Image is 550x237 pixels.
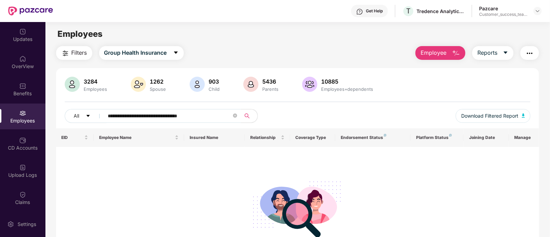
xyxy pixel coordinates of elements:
[83,78,109,85] div: 3284
[356,8,363,15] img: svg+xml;base64,PHN2ZyBpZD0iSGVscC0zMngzMiIgeG1sbnM9Imh0dHA6Ly93d3cudzMub3JnLzIwMDAvc3ZnIiB3aWR0aD...
[8,7,53,15] img: New Pazcare Logo
[416,8,465,14] div: Tredence Analytics Solutions Private Limited
[241,113,254,119] span: search
[19,55,26,62] img: svg+xml;base64,PHN2ZyBpZD0iSG9tZSIgeG1sbnM9Imh0dHA6Ly93d3cudzMub3JnLzIwMDAvc3ZnIiB3aWR0aD0iMjAiIG...
[341,135,405,140] div: Endorsement Status
[19,191,26,198] img: svg+xml;base64,PHN2ZyBpZD0iQ2xhaW0iIHhtbG5zPSJodHRwOi8vd3d3LnczLm9yZy8yMDAwL3N2ZyIgd2lkdGg9IjIwIi...
[94,128,184,147] th: Employee Name
[479,12,527,17] div: Customer_success_team_lead
[526,49,534,57] img: svg+xml;base64,PHN2ZyB4bWxucz0iaHR0cDovL3d3dy53My5vcmcvMjAwMC9zdmciIHdpZHRoPSIyNCIgaGVpZ2h0PSIyNC...
[503,50,508,56] span: caret-down
[461,112,518,120] span: Download Filtered Report
[208,86,221,92] div: Child
[65,109,107,123] button: Allcaret-down
[62,135,83,140] span: EID
[472,46,514,60] button: Reportscaret-down
[184,128,244,147] th: Insured Name
[7,221,14,228] img: svg+xml;base64,PHN2ZyBpZD0iU2V0dGluZy0yMHgyMCIgeG1sbnM9Imh0dHA6Ly93d3cudzMub3JnLzIwMDAvc3ZnIiB3aW...
[56,128,94,147] th: EID
[416,135,458,140] div: Platform Status
[241,109,258,123] button: search
[65,77,80,92] img: svg+xml;base64,PHN2ZyB4bWxucz0iaHR0cDovL3d3dy53My5vcmcvMjAwMC9zdmciIHhtbG5zOnhsaW5rPSJodHRwOi8vd3...
[261,86,280,92] div: Parents
[366,8,383,14] div: Get Help
[535,8,540,14] img: svg+xml;base64,PHN2ZyBpZD0iRHJvcGRvd24tMzJ4MzIiIHhtbG5zPSJodHRwOi8vd3d3LnczLm9yZy8yMDAwL3N2ZyIgd2...
[19,110,26,117] img: svg+xml;base64,PHN2ZyBpZD0iRW1wbG95ZWVzIiB4bWxucz0iaHR0cDovL3d3dy53My5vcmcvMjAwMC9zdmciIHdpZHRoPS...
[72,49,87,57] span: Filters
[19,28,26,35] img: svg+xml;base64,PHN2ZyBpZD0iVXBkYXRlZCIgeG1sbnM9Imh0dHA6Ly93d3cudzMub3JnLzIwMDAvc3ZnIiB3aWR0aD0iMj...
[243,77,258,92] img: svg+xml;base64,PHN2ZyB4bWxucz0iaHR0cDovL3d3dy53My5vcmcvMjAwMC9zdmciIHhtbG5zOnhsaW5rPSJodHRwOi8vd3...
[245,128,290,147] th: Relationship
[290,128,336,147] th: Coverage Type
[421,49,446,57] span: Employee
[320,86,375,92] div: Employees+dependents
[99,46,184,60] button: Group Health Insurancecaret-down
[149,78,168,85] div: 1262
[452,49,460,57] img: svg+xml;base64,PHN2ZyB4bWxucz0iaHR0cDovL3d3dy53My5vcmcvMjAwMC9zdmciIHhtbG5zOnhsaW5rPSJodHRwOi8vd3...
[61,49,70,57] img: svg+xml;base64,PHN2ZyB4bWxucz0iaHR0cDovL3d3dy53My5vcmcvMjAwMC9zdmciIHdpZHRoPSIyNCIgaGVpZ2h0PSIyNC...
[449,134,452,137] img: svg+xml;base64,PHN2ZyB4bWxucz0iaHR0cDovL3d3dy53My5vcmcvMjAwMC9zdmciIHdpZHRoPSI4IiBoZWlnaHQ9IjgiIH...
[190,77,205,92] img: svg+xml;base64,PHN2ZyB4bWxucz0iaHR0cDovL3d3dy53My5vcmcvMjAwMC9zdmciIHhtbG5zOnhsaW5rPSJodHRwOi8vd3...
[74,112,80,120] span: All
[83,86,109,92] div: Employees
[56,46,92,60] button: Filters
[149,86,168,92] div: Spouse
[15,221,38,228] div: Settings
[250,135,279,140] span: Relationship
[415,46,465,60] button: Employee
[19,164,26,171] img: svg+xml;base64,PHN2ZyBpZD0iVXBsb2FkX0xvZ3MiIGRhdGEtbmFtZT0iVXBsb2FkIExvZ3MiIHhtbG5zPSJodHRwOi8vd3...
[131,77,146,92] img: svg+xml;base64,PHN2ZyB4bWxucz0iaHR0cDovL3d3dy53My5vcmcvMjAwMC9zdmciIHhtbG5zOnhsaW5rPSJodHRwOi8vd3...
[302,77,317,92] img: svg+xml;base64,PHN2ZyB4bWxucz0iaHR0cDovL3d3dy53My5vcmcvMjAwMC9zdmciIHhtbG5zOnhsaW5rPSJodHRwOi8vd3...
[233,113,237,119] span: close-circle
[233,114,237,118] span: close-circle
[19,137,26,144] img: svg+xml;base64,PHN2ZyBpZD0iQ0RfQWNjb3VudHMiIGRhdGEtbmFtZT0iQ0QgQWNjb3VudHMiIHhtbG5zPSJodHRwOi8vd3...
[477,49,497,57] span: Reports
[99,135,173,140] span: Employee Name
[406,7,411,15] span: T
[173,50,179,56] span: caret-down
[104,49,167,57] span: Group Health Insurance
[86,114,91,119] span: caret-down
[208,78,221,85] div: 903
[464,128,509,147] th: Joining Date
[456,109,531,123] button: Download Filtered Report
[57,29,103,39] span: Employees
[509,128,539,147] th: Manage
[522,114,525,118] img: svg+xml;base64,PHN2ZyB4bWxucz0iaHR0cDovL3d3dy53My5vcmcvMjAwMC9zdmciIHhtbG5zOnhsaW5rPSJodHRwOi8vd3...
[19,83,26,89] img: svg+xml;base64,PHN2ZyBpZD0iQmVuZWZpdHMiIHhtbG5zPSJodHRwOi8vd3d3LnczLm9yZy8yMDAwL3N2ZyIgd2lkdGg9Ij...
[261,78,280,85] div: 5436
[479,5,527,12] div: Pazcare
[384,134,387,137] img: svg+xml;base64,PHN2ZyB4bWxucz0iaHR0cDovL3d3dy53My5vcmcvMjAwMC9zdmciIHdpZHRoPSI4IiBoZWlnaHQ9IjgiIH...
[320,78,375,85] div: 10885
